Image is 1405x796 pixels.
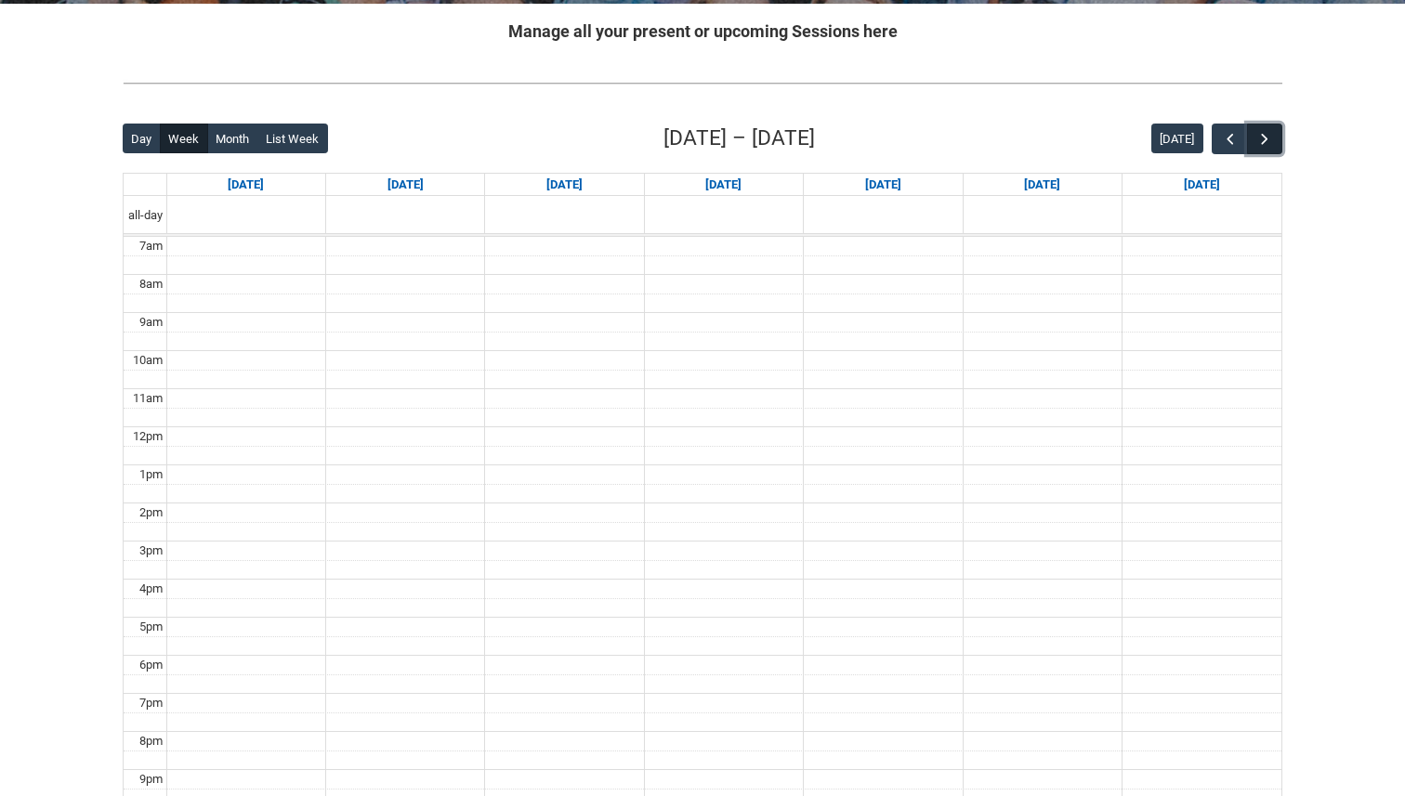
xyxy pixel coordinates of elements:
h2: Manage all your present or upcoming Sessions here [123,19,1282,44]
div: 2pm [136,503,166,522]
div: 3pm [136,542,166,560]
a: Go to August 26, 2025 [543,174,586,196]
button: Month [207,124,258,153]
button: Day [123,124,161,153]
div: 4pm [136,580,166,598]
div: 9am [136,313,166,332]
div: 1pm [136,465,166,484]
div: 8am [136,275,166,294]
button: [DATE] [1151,124,1203,153]
div: 5pm [136,618,166,636]
div: 7am [136,237,166,255]
a: Go to August 27, 2025 [702,174,745,196]
a: Go to August 30, 2025 [1180,174,1224,196]
a: Go to August 25, 2025 [384,174,427,196]
button: Week [160,124,208,153]
div: 11am [129,389,166,408]
a: Go to August 29, 2025 [1020,174,1064,196]
button: List Week [257,124,328,153]
a: Go to August 28, 2025 [861,174,905,196]
div: 6pm [136,656,166,674]
button: Previous Week [1212,124,1247,154]
div: 10am [129,351,166,370]
div: 9pm [136,770,166,789]
img: REDU_GREY_LINE [123,73,1282,93]
div: 7pm [136,694,166,712]
h2: [DATE] – [DATE] [663,123,815,154]
div: 8pm [136,732,166,750]
a: Go to August 24, 2025 [224,174,268,196]
div: 12pm [129,427,166,446]
button: Next Week [1247,124,1282,154]
span: all-day [125,206,166,225]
